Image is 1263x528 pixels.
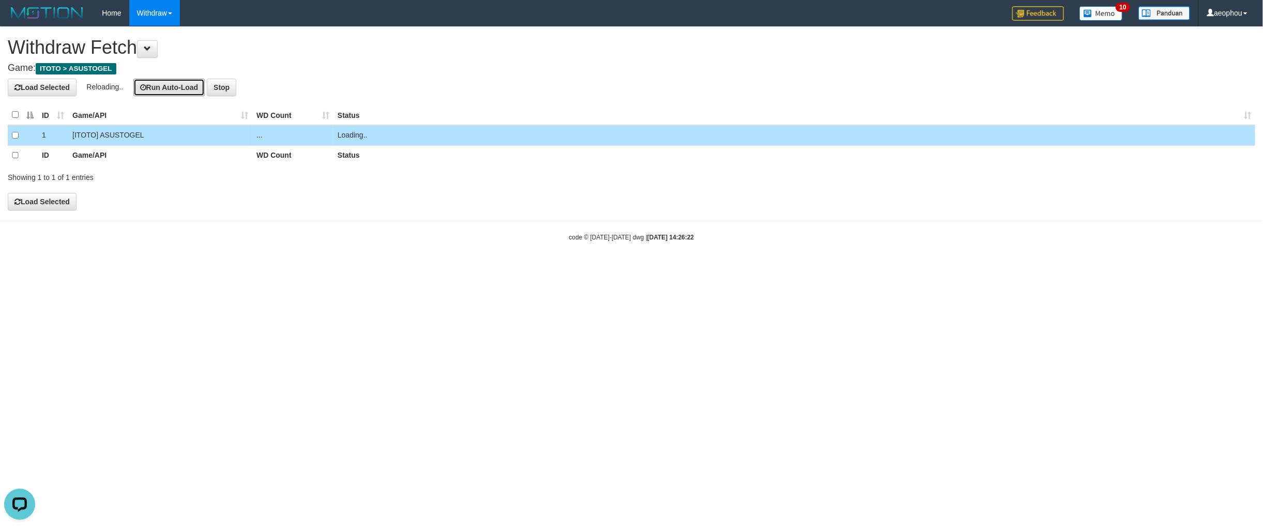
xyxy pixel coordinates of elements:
small: code © [DATE]-[DATE] dwg | [569,234,694,241]
span: ... [256,131,263,139]
span: Loading.. [338,131,368,139]
span: Reloading.. [86,82,123,90]
img: Feedback.jpg [1012,6,1064,21]
th: Status: activate to sort column ascending [333,105,1255,125]
th: ID: activate to sort column ascending [38,105,68,125]
th: Status [333,145,1255,165]
td: [ITOTO] ASUSTOGEL [68,125,252,145]
img: MOTION_logo.png [8,5,86,21]
img: Button%20Memo.svg [1079,6,1123,21]
th: Game/API: activate to sort column ascending [68,105,252,125]
strong: [DATE] 14:26:22 [647,234,694,241]
span: 10 [1116,3,1130,12]
th: ID [38,145,68,165]
span: ITOTO > ASUSTOGEL [36,63,116,74]
th: Game/API [68,145,252,165]
th: WD Count [252,145,333,165]
button: Open LiveChat chat widget [4,4,35,35]
td: 1 [38,125,68,145]
h1: Withdraw Fetch [8,37,1255,58]
th: WD Count: activate to sort column ascending [252,105,333,125]
button: Load Selected [8,193,77,210]
div: Showing 1 to 1 of 1 entries [8,168,519,183]
button: Stop [207,79,236,96]
button: Run Auto-Load [133,79,205,96]
h4: Game: [8,63,1255,73]
button: Load Selected [8,79,77,96]
img: panduan.png [1138,6,1190,20]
